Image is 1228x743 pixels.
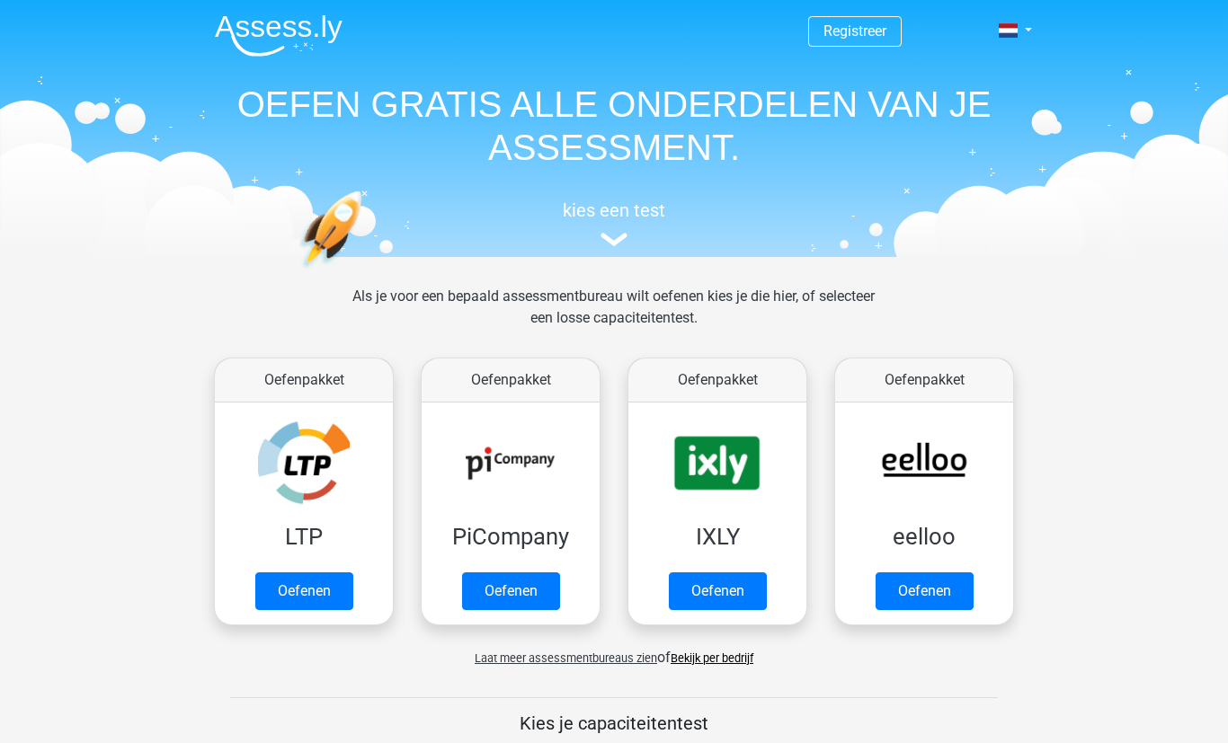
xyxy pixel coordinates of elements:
[338,286,889,350] div: Als je voor een bepaald assessmentbureau wilt oefenen kies je die hier, of selecteer een losse ca...
[200,199,1028,247] a: kies een test
[601,233,627,246] img: assessment
[462,572,560,610] a: Oefenen
[255,572,353,610] a: Oefenen
[299,190,432,353] img: oefenen
[215,14,343,57] img: Assessly
[200,632,1028,668] div: of
[200,199,1028,221] h5: kies een test
[200,83,1028,169] h1: OEFEN GRATIS ALLE ONDERDELEN VAN JE ASSESSMENT.
[876,572,974,610] a: Oefenen
[823,22,886,40] a: Registreer
[671,651,753,665] a: Bekijk per bedrijf
[669,572,767,610] a: Oefenen
[230,712,998,734] h5: Kies je capaciteitentest
[475,651,657,665] span: Laat meer assessmentbureaus zien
